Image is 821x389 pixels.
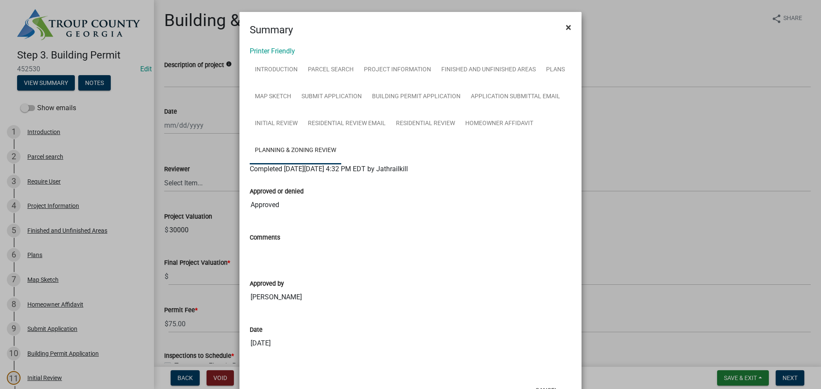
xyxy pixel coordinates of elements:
a: Residential Review [391,110,460,137]
label: Approved or denied [250,189,304,195]
a: Plans [541,56,570,84]
a: Map Sketch [250,83,296,111]
label: Approved by [250,281,284,287]
label: Comments [250,235,280,241]
a: Parcel search [303,56,359,84]
a: Printer Friendly [250,47,295,55]
a: Homeowner Affidavit [460,110,538,137]
a: Planning & Zoning Review [250,137,341,164]
a: Finished and Unfinished Areas [436,56,541,84]
a: Application Submittal Email [466,83,565,111]
a: Building Permit Application [367,83,466,111]
button: Close [559,15,578,39]
a: Introduction [250,56,303,84]
span: × [566,21,571,33]
a: Residential Review Email [303,110,391,137]
a: Submit Application [296,83,367,111]
span: Completed [DATE][DATE] 4:32 PM EDT by Jathrailkill [250,165,408,173]
a: Project Information [359,56,436,84]
h4: Summary [250,22,293,38]
label: Date [250,327,263,333]
a: Initial Review [250,110,303,137]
